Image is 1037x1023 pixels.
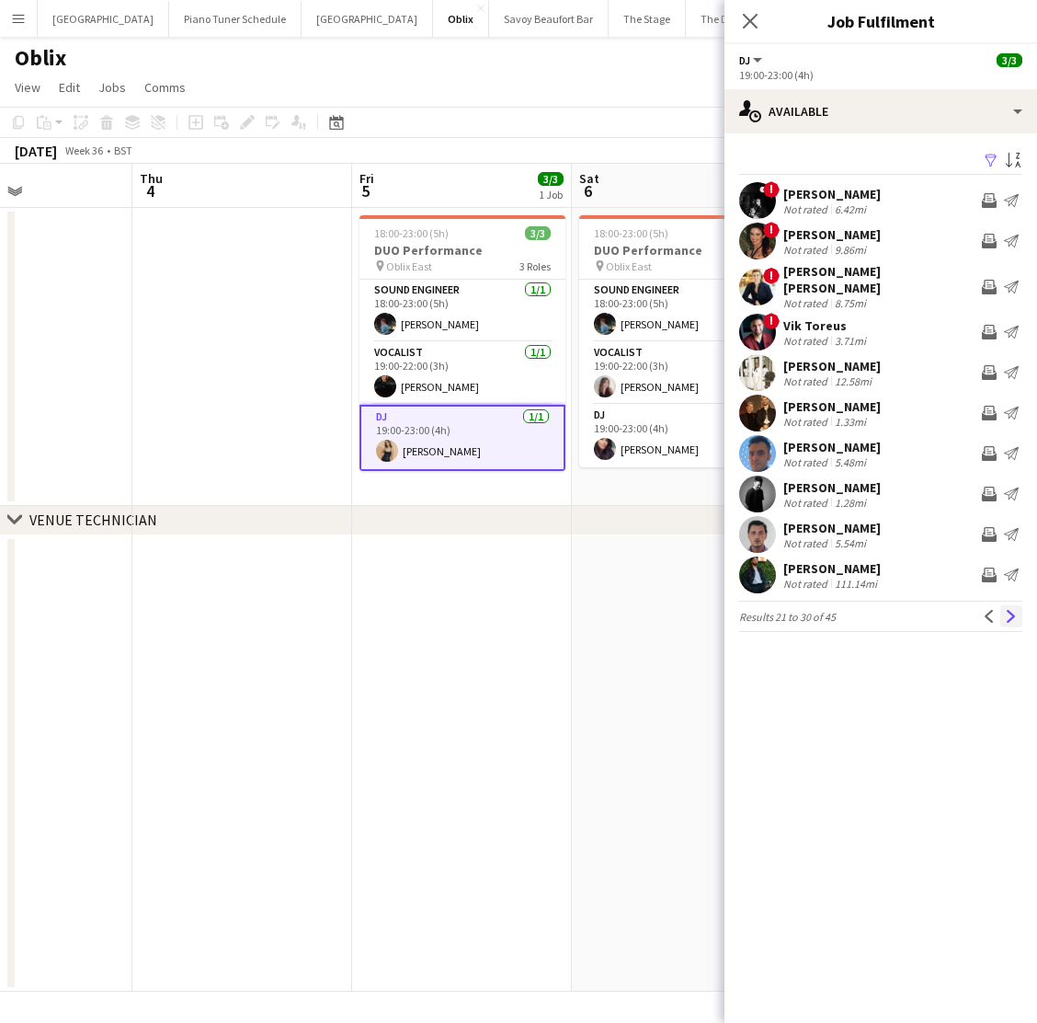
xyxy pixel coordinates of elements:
span: 6 [576,180,599,201]
div: [PERSON_NAME] [783,358,881,374]
app-card-role: Sound Engineer1/118:00-23:00 (5h)[PERSON_NAME] [579,280,785,342]
span: Results 21 to 30 of 45 [739,610,836,624]
span: Oblix East [606,259,652,273]
div: 5.48mi [831,455,870,469]
button: The Stage [609,1,686,37]
span: 18:00-23:00 (5h) [374,226,449,240]
a: Edit [51,75,87,99]
app-card-role: DJ1/119:00-23:00 (4h)[PERSON_NAME] [359,405,565,471]
div: [PERSON_NAME] [783,560,881,577]
button: [GEOGRAPHIC_DATA] [38,1,169,37]
span: ! [763,313,780,329]
div: VENUE TECHNICIAN [29,511,157,529]
h3: DUO Performance [579,242,785,259]
a: Comms [137,75,193,99]
span: ! [763,181,780,198]
span: 18:00-23:00 (5h) [594,226,668,240]
div: Available [724,89,1037,133]
div: Not rated [783,202,831,216]
span: DJ [739,53,750,67]
app-card-role: DJ1/119:00-23:00 (4h)[PERSON_NAME] [579,405,785,467]
app-job-card: 18:00-23:00 (5h)3/3DUO Performance Oblix East3 RolesSound Engineer1/118:00-23:00 (5h)[PERSON_NAME... [359,215,565,471]
div: [PERSON_NAME] [783,398,881,415]
div: Not rated [783,334,831,348]
div: Not rated [783,577,831,591]
div: [DATE] [15,142,57,160]
div: [PERSON_NAME] [783,186,881,202]
button: Savoy Beaufort Bar [489,1,609,37]
button: Piano Tuner Schedule [169,1,302,37]
div: 9.86mi [831,243,870,257]
div: [PERSON_NAME] [783,439,881,455]
div: Not rated [783,243,831,257]
app-job-card: 18:00-23:00 (5h)3/3DUO Performance Oblix East3 RolesSound Engineer1/118:00-23:00 (5h)[PERSON_NAME... [579,215,785,467]
div: BST [114,144,132,157]
span: 5 [357,180,374,201]
a: View [7,75,48,99]
span: ! [763,222,780,238]
button: DJ [739,53,765,67]
span: Jobs [98,79,126,96]
div: [PERSON_NAME] [783,479,881,496]
div: 111.14mi [831,577,881,591]
div: 5.54mi [831,536,870,550]
div: [PERSON_NAME] [783,520,881,536]
div: 8.75mi [831,296,870,310]
app-card-role: Vocalist1/119:00-22:00 (3h)[PERSON_NAME] [359,342,565,405]
div: 1 Job [539,188,563,201]
span: Comms [144,79,186,96]
span: Thu [140,170,163,187]
div: Not rated [783,455,831,469]
div: Not rated [783,496,831,510]
span: Week 36 [61,144,107,157]
span: Oblix East [386,259,432,273]
div: 19:00-23:00 (4h) [739,68,1022,82]
button: The Dorchester - Vesper Bar [686,1,844,37]
h1: Oblix [15,44,66,72]
h3: Job Fulfilment [724,9,1037,33]
span: 3/3 [997,53,1022,67]
div: Not rated [783,374,831,388]
div: Not rated [783,415,831,429]
span: Edit [59,79,80,96]
span: View [15,79,40,96]
a: Jobs [91,75,133,99]
div: Not rated [783,536,831,550]
span: 3 Roles [519,259,551,273]
div: 3.71mi [831,334,870,348]
div: 6.42mi [831,202,870,216]
button: Oblix [433,1,489,37]
app-card-role: Sound Engineer1/118:00-23:00 (5h)[PERSON_NAME] [359,280,565,342]
span: ! [763,268,780,284]
h3: DUO Performance [359,242,565,259]
span: 3/3 [538,172,564,186]
div: 12.58mi [831,374,875,388]
div: [PERSON_NAME] [PERSON_NAME] [783,263,974,296]
div: 1.28mi [831,496,870,510]
button: [GEOGRAPHIC_DATA] [302,1,433,37]
span: 4 [137,180,163,201]
span: 3/3 [525,226,551,240]
div: [PERSON_NAME] [783,226,881,243]
span: Fri [359,170,374,187]
span: Sat [579,170,599,187]
div: 1.33mi [831,415,870,429]
div: Not rated [783,296,831,310]
app-card-role: Vocalist1/119:00-22:00 (3h)[PERSON_NAME] [579,342,785,405]
div: Vik Toreus [783,317,870,334]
